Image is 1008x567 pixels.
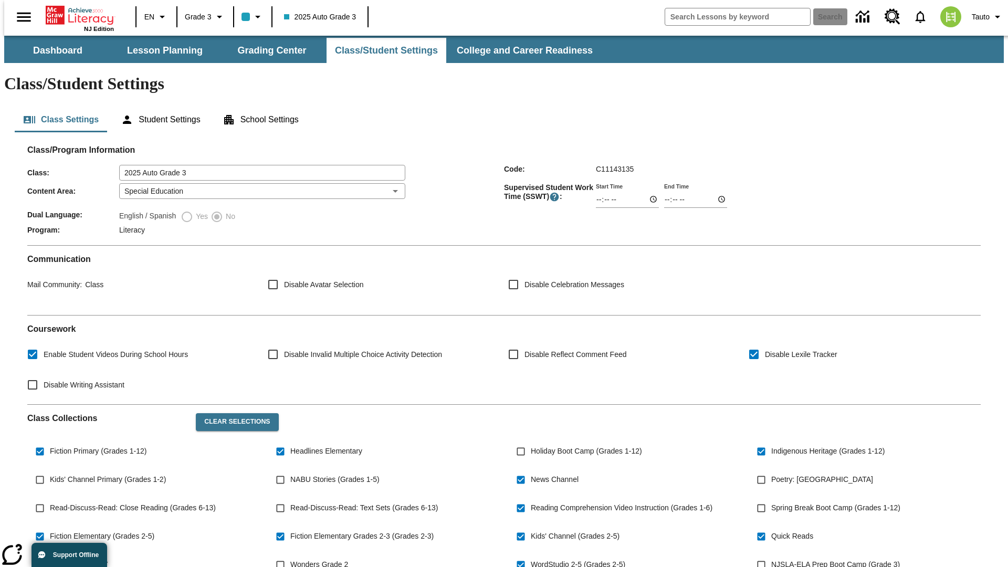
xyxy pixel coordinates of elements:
[181,7,230,26] button: Grade: Grade 3, Select a grade
[27,169,119,177] span: Class :
[878,3,907,31] a: Resource Center, Will open in new tab
[290,474,380,485] span: NABU Stories (Grades 1-5)
[771,502,900,513] span: Spring Break Boot Camp (Grades 1-12)
[290,531,434,542] span: Fiction Elementary Grades 2-3 (Grades 2-3)
[84,26,114,32] span: NJ Edition
[4,74,1004,93] h1: Class/Student Settings
[284,349,442,360] span: Disable Invalid Multiple Choice Activity Detection
[112,38,217,63] button: Lesson Planning
[112,107,208,132] button: Student Settings
[44,380,124,391] span: Disable Writing Assistant
[219,38,324,63] button: Grading Center
[27,324,981,334] h2: Course work
[596,182,623,190] label: Start Time
[27,324,981,396] div: Coursework
[15,107,107,132] button: Class Settings
[940,6,961,27] img: avatar image
[27,145,981,155] h2: Class/Program Information
[907,3,934,30] a: Notifications
[50,531,154,542] span: Fiction Elementary (Grades 2-5)
[31,543,107,567] button: Support Offline
[934,3,968,30] button: Select a new avatar
[8,2,39,33] button: Open side menu
[531,502,712,513] span: Reading Comprehension Video Instruction (Grades 1-6)
[27,187,119,195] span: Content Area :
[119,211,176,223] label: English / Spanish
[27,280,82,289] span: Mail Community :
[140,7,173,26] button: Language: EN, Select a language
[214,107,307,132] button: School Settings
[185,12,212,23] span: Grade 3
[223,211,235,222] span: No
[27,211,119,219] span: Dual Language :
[448,38,601,63] button: College and Career Readiness
[596,165,634,173] span: C11143135
[327,38,446,63] button: Class/Student Settings
[119,165,405,181] input: Class
[46,5,114,26] a: Home
[524,279,624,290] span: Disable Celebration Messages
[27,226,119,234] span: Program :
[4,38,602,63] div: SubNavbar
[531,531,619,542] span: Kids' Channel (Grades 2-5)
[771,446,885,457] span: Indigenous Heritage (Grades 1-12)
[4,36,1004,63] div: SubNavbar
[53,551,99,559] span: Support Offline
[284,12,356,23] span: 2025 Auto Grade 3
[144,12,154,23] span: EN
[119,226,145,234] span: Literacy
[27,155,981,237] div: Class/Program Information
[50,474,166,485] span: Kids' Channel Primary (Grades 1-2)
[284,279,364,290] span: Disable Avatar Selection
[290,502,438,513] span: Read-Discuss-Read: Text Sets (Grades 6-13)
[531,474,579,485] span: News Channel
[504,183,596,202] span: Supervised Student Work Time (SSWT) :
[531,446,642,457] span: Holiday Boot Camp (Grades 1-12)
[5,38,110,63] button: Dashboard
[27,413,187,423] h2: Class Collections
[968,7,1008,26] button: Profile/Settings
[82,280,103,289] span: Class
[771,474,873,485] span: Poetry: [GEOGRAPHIC_DATA]
[972,12,990,23] span: Tauto
[665,8,810,25] input: search field
[771,531,813,542] span: Quick Reads
[765,349,837,360] span: Disable Lexile Tracker
[44,349,188,360] span: Enable Student Videos During School Hours
[196,413,278,431] button: Clear Selections
[50,502,216,513] span: Read-Discuss-Read: Close Reading (Grades 6-13)
[664,182,689,190] label: End Time
[290,446,362,457] span: Headlines Elementary
[524,349,627,360] span: Disable Reflect Comment Feed
[504,165,596,173] span: Code :
[549,192,560,202] button: Supervised Student Work Time is the timeframe when students can take LevelSet and when lessons ar...
[237,7,268,26] button: Class color is light blue. Change class color
[849,3,878,31] a: Data Center
[50,446,146,457] span: Fiction Primary (Grades 1-12)
[119,183,405,199] div: Special Education
[193,211,208,222] span: Yes
[27,254,981,264] h2: Communication
[46,4,114,32] div: Home
[15,107,993,132] div: Class/Student Settings
[27,254,981,307] div: Communication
